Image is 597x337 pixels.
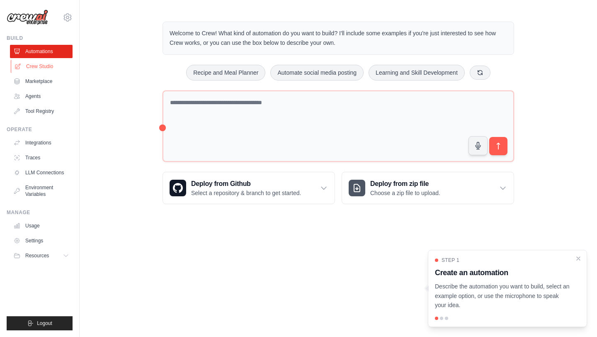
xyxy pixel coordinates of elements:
[10,45,73,58] a: Automations
[435,282,570,310] p: Describe the automation you want to build, select an example option, or use the microphone to spe...
[7,209,73,216] div: Manage
[575,255,582,262] button: Close walkthrough
[10,219,73,232] a: Usage
[370,179,440,189] h3: Deploy from zip file
[10,151,73,164] a: Traces
[191,189,301,197] p: Select a repository & branch to get started.
[10,90,73,103] a: Agents
[25,252,49,259] span: Resources
[442,257,459,264] span: Step 1
[10,234,73,247] a: Settings
[556,297,597,337] div: Sohbet Aracı
[435,267,570,278] h3: Create an automation
[7,316,73,330] button: Logout
[7,10,48,25] img: Logo
[270,65,364,81] button: Automate social media posting
[369,65,465,81] button: Learning and Skill Development
[10,105,73,118] a: Tool Registry
[7,126,73,133] div: Operate
[10,75,73,88] a: Marketplace
[37,320,52,327] span: Logout
[191,179,301,189] h3: Deploy from Github
[10,249,73,262] button: Resources
[170,29,507,48] p: Welcome to Crew! What kind of automation do you want to build? I'll include some examples if you'...
[10,181,73,201] a: Environment Variables
[11,60,73,73] a: Crew Studio
[186,65,265,81] button: Recipe and Meal Planner
[10,166,73,179] a: LLM Connections
[10,136,73,149] a: Integrations
[370,189,440,197] p: Choose a zip file to upload.
[7,35,73,42] div: Build
[556,297,597,337] iframe: Chat Widget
